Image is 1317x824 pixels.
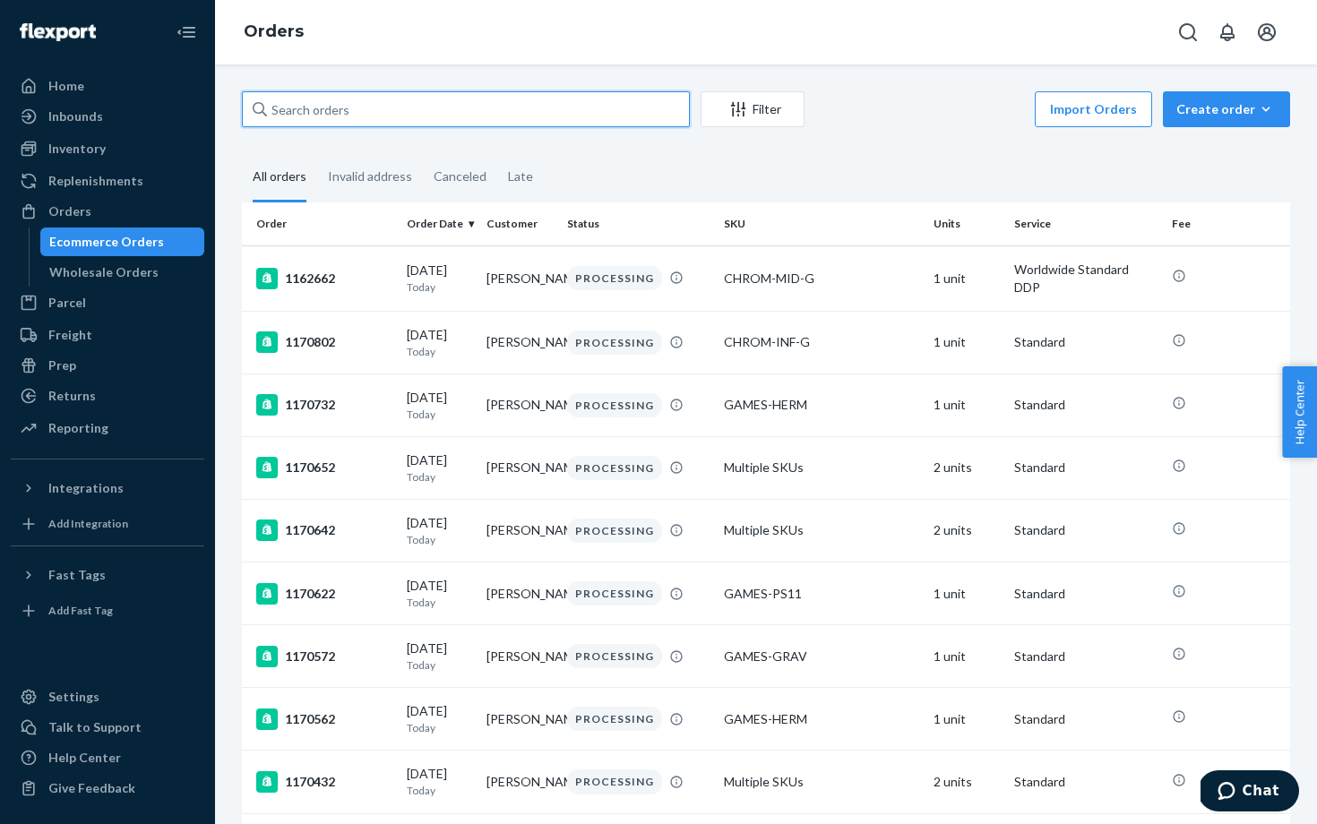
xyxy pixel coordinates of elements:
[926,245,1007,311] td: 1 unit
[244,21,304,41] a: Orders
[48,387,96,405] div: Returns
[11,288,204,317] a: Parcel
[1282,366,1317,458] button: Help Center
[407,451,473,485] div: [DATE]
[11,743,204,772] a: Help Center
[11,102,204,131] a: Inbounds
[49,233,164,251] div: Ecommerce Orders
[256,457,392,478] div: 1170652
[1014,521,1158,539] p: Standard
[724,710,919,728] div: GAMES-HERM
[567,519,662,543] div: PROCESSING
[11,351,204,380] a: Prep
[48,356,76,374] div: Prep
[48,566,106,584] div: Fast Tags
[256,646,392,667] div: 1170572
[11,713,204,742] button: Talk to Support
[407,469,473,485] p: Today
[48,718,142,736] div: Talk to Support
[479,436,560,499] td: [PERSON_NAME]
[407,344,473,359] p: Today
[479,625,560,688] td: [PERSON_NAME]
[407,595,473,610] p: Today
[407,514,473,547] div: [DATE]
[717,436,926,499] td: Multiple SKUs
[49,263,159,281] div: Wholesale Orders
[48,107,103,125] div: Inbounds
[48,326,92,344] div: Freight
[567,707,662,731] div: PROCESSING
[567,330,662,355] div: PROCESSING
[479,499,560,562] td: [PERSON_NAME]
[256,583,392,605] div: 1170622
[724,396,919,414] div: GAMES-HERM
[1163,91,1290,127] button: Create order
[724,648,919,665] div: GAMES-GRAV
[242,91,690,127] input: Search orders
[567,266,662,290] div: PROCESSING
[407,532,473,547] p: Today
[40,227,205,256] a: Ecommerce Orders
[256,771,392,793] div: 1170432
[407,783,473,798] p: Today
[407,262,473,295] div: [DATE]
[926,562,1007,625] td: 1 unit
[407,720,473,735] p: Today
[407,326,473,359] div: [DATE]
[256,268,392,289] div: 1162662
[407,702,473,735] div: [DATE]
[11,321,204,349] a: Freight
[479,751,560,813] td: [PERSON_NAME]
[434,153,486,200] div: Canceled
[48,419,108,437] div: Reporting
[407,657,473,673] p: Today
[1176,100,1277,118] div: Create order
[48,688,99,706] div: Settings
[48,603,113,618] div: Add Fast Tag
[407,279,473,295] p: Today
[926,751,1007,813] td: 2 units
[1014,261,1158,296] p: Worldwide Standard DDP
[1209,14,1245,50] button: Open notifications
[407,639,473,673] div: [DATE]
[724,270,919,288] div: CHROM-MID-G
[11,197,204,226] a: Orders
[1014,585,1158,603] p: Standard
[11,774,204,803] button: Give Feedback
[11,597,204,625] a: Add Fast Tag
[407,407,473,422] p: Today
[702,100,804,118] div: Filter
[717,202,926,245] th: SKU
[1014,773,1158,791] p: Standard
[479,245,560,311] td: [PERSON_NAME]
[168,14,204,50] button: Close Navigation
[11,134,204,163] a: Inventory
[48,294,86,312] div: Parcel
[717,499,926,562] td: Multiple SKUs
[11,167,204,195] a: Replenishments
[256,394,392,416] div: 1170732
[48,749,121,767] div: Help Center
[1201,770,1299,815] iframe: Opens a widget where you can chat to one of our agents
[253,153,306,202] div: All orders
[1014,648,1158,665] p: Standard
[256,708,392,730] div: 1170562
[567,769,662,794] div: PROCESSING
[11,474,204,502] button: Integrations
[567,456,662,480] div: PROCESSING
[1035,91,1152,127] button: Import Orders
[11,510,204,538] a: Add Integration
[479,373,560,436] td: [PERSON_NAME]
[1014,459,1158,476] p: Standard
[407,765,473,798] div: [DATE]
[926,499,1007,562] td: 2 units
[1014,333,1158,351] p: Standard
[242,202,400,245] th: Order
[717,751,926,813] td: Multiple SKUs
[11,561,204,589] button: Fast Tags
[40,258,205,287] a: Wholesale Orders
[926,625,1007,688] td: 1 unit
[479,311,560,373] td: [PERSON_NAME]
[926,436,1007,499] td: 2 units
